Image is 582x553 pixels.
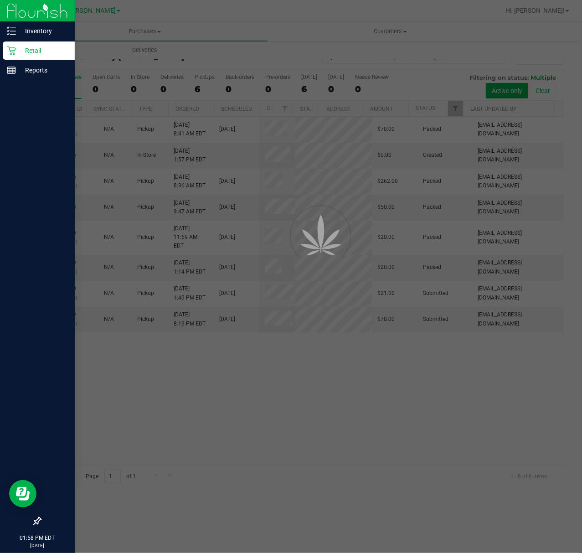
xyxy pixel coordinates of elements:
iframe: Resource center [9,480,36,507]
p: [DATE] [4,542,71,549]
inline-svg: Retail [7,46,16,55]
p: Reports [16,65,71,76]
inline-svg: Reports [7,66,16,75]
p: Retail [16,45,71,56]
p: 01:58 PM EDT [4,534,71,542]
inline-svg: Inventory [7,26,16,36]
p: Inventory [16,26,71,36]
